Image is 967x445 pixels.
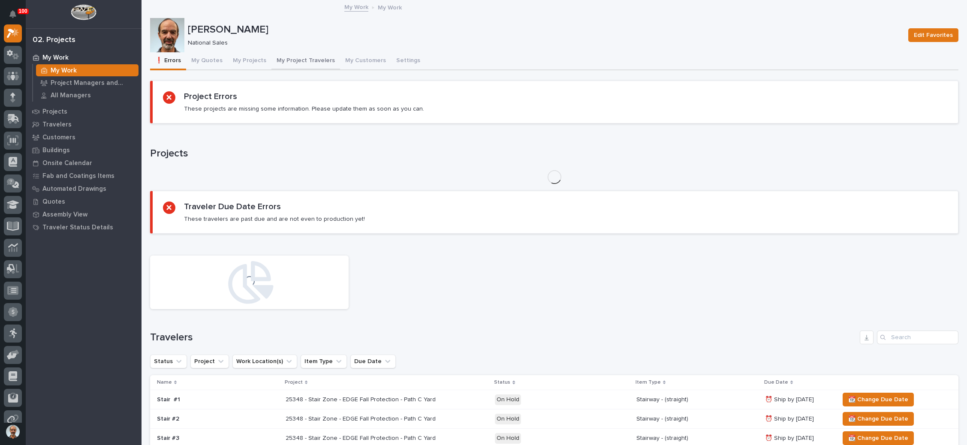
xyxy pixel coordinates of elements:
[42,147,70,154] p: Buildings
[150,390,958,409] tr: Stair #125348 - Stair Zone - EDGE Fall Protection - Path C YardOn HoldStairway - (straight)⏰ Ship...
[184,91,237,102] h2: Project Errors
[42,108,67,116] p: Projects
[42,198,65,206] p: Quotes
[26,169,142,182] a: Fab and Coatings Items
[286,415,436,423] p: 25348 - Stair Zone - EDGE Fall Protection - Path C Yard
[190,355,229,368] button: Project
[42,224,113,232] p: Traveler Status Details
[765,396,832,403] p: ⏰ Ship by [DATE]
[843,431,914,445] button: 📆 Change Due Date
[42,159,92,167] p: Onsite Calendar
[877,331,958,344] input: Search
[26,221,142,234] a: Traveler Status Details
[26,182,142,195] a: Automated Drawings
[184,215,365,223] p: These travelers are past due and are not even to production yet!
[350,355,396,368] button: Due Date
[495,433,521,444] div: On Hold
[184,201,281,212] h2: Traveler Due Date Errors
[71,4,96,20] img: Workspace Logo
[33,64,142,76] a: My Work
[51,79,135,87] p: Project Managers and Engineers
[26,51,142,64] a: My Work
[843,393,914,406] button: 📆 Change Due Date
[495,394,521,405] div: On Hold
[301,355,347,368] button: Item Type
[51,92,91,99] p: All Managers
[150,52,186,70] button: ❗ Errors
[11,10,22,24] div: Notifications100
[26,195,142,208] a: Quotes
[150,355,187,368] button: Status
[848,433,908,443] span: 📆 Change Due Date
[4,5,22,23] button: Notifications
[636,378,661,387] p: Item Type
[228,52,271,70] button: My Projects
[157,415,279,423] p: Stair #2
[186,52,228,70] button: My Quotes
[286,396,436,403] p: 25348 - Stair Zone - EDGE Fall Protection - Path C Yard
[391,52,425,70] button: Settings
[765,435,832,442] p: ⏰ Ship by [DATE]
[157,435,279,442] p: Stair #3
[340,52,391,70] button: My Customers
[378,2,402,12] p: My Work
[42,172,114,180] p: Fab and Coatings Items
[150,147,958,160] h1: Projects
[495,414,521,424] div: On Hold
[42,121,72,129] p: Travelers
[494,378,510,387] p: Status
[51,67,77,75] p: My Work
[344,2,368,12] a: My Work
[26,131,142,144] a: Customers
[188,24,901,36] p: [PERSON_NAME]
[843,412,914,426] button: 📆 Change Due Date
[636,415,758,423] p: Stairway - (straight)
[26,105,142,118] a: Projects
[150,409,958,429] tr: Stair #225348 - Stair Zone - EDGE Fall Protection - Path C YardOn HoldStairway - (straight)⏰ Ship...
[42,54,69,62] p: My Work
[184,105,424,113] p: These projects are missing some information. Please update them as soon as you can.
[764,378,788,387] p: Due Date
[157,378,172,387] p: Name
[26,144,142,156] a: Buildings
[19,8,27,14] p: 100
[42,211,87,219] p: Assembly View
[33,89,142,101] a: All Managers
[42,134,75,141] p: Customers
[271,52,340,70] button: My Project Travelers
[848,414,908,424] span: 📆 Change Due Date
[848,394,908,405] span: 📆 Change Due Date
[33,36,75,45] div: 02. Projects
[4,423,22,441] button: users-avatar
[150,331,856,344] h1: Travelers
[636,435,758,442] p: Stairway - (straight)
[26,118,142,131] a: Travelers
[286,435,436,442] p: 25348 - Stair Zone - EDGE Fall Protection - Path C Yard
[285,378,303,387] p: Project
[33,77,142,89] a: Project Managers and Engineers
[914,30,953,40] span: Edit Favorites
[42,185,106,193] p: Automated Drawings
[157,396,279,403] p: Stair #1
[636,396,758,403] p: Stairway - (straight)
[232,355,297,368] button: Work Location(s)
[765,415,832,423] p: ⏰ Ship by [DATE]
[908,28,958,42] button: Edit Favorites
[26,208,142,221] a: Assembly View
[188,39,898,47] p: National Sales
[26,156,142,169] a: Onsite Calendar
